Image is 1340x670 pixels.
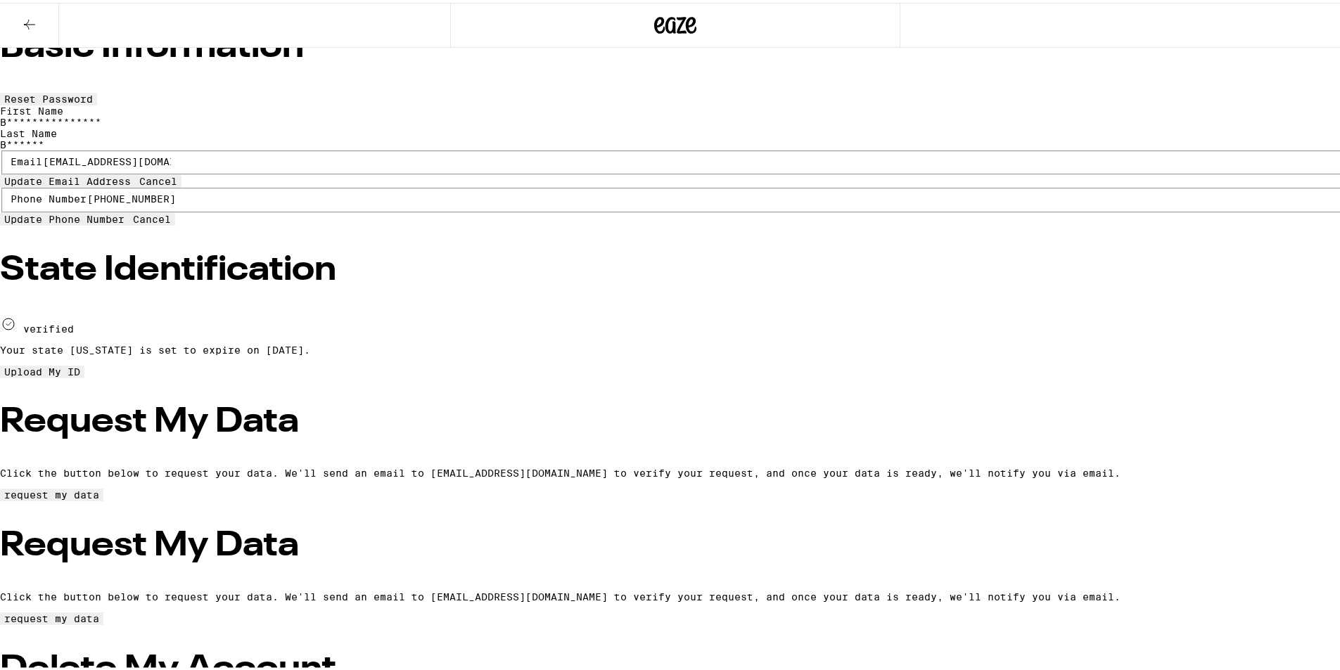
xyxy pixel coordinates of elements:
[4,487,99,498] span: request my data
[11,191,87,202] label: Phone Number
[129,210,175,223] button: Cancel
[4,173,131,184] span: Update Email Address
[133,211,171,222] span: Cancel
[135,172,181,185] button: Cancel
[4,363,80,375] span: Upload My ID
[139,173,177,184] span: Cancel
[4,91,93,102] span: Reset Password
[4,211,125,222] span: Update Phone Number
[11,153,42,165] label: Email
[4,610,99,621] span: request my data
